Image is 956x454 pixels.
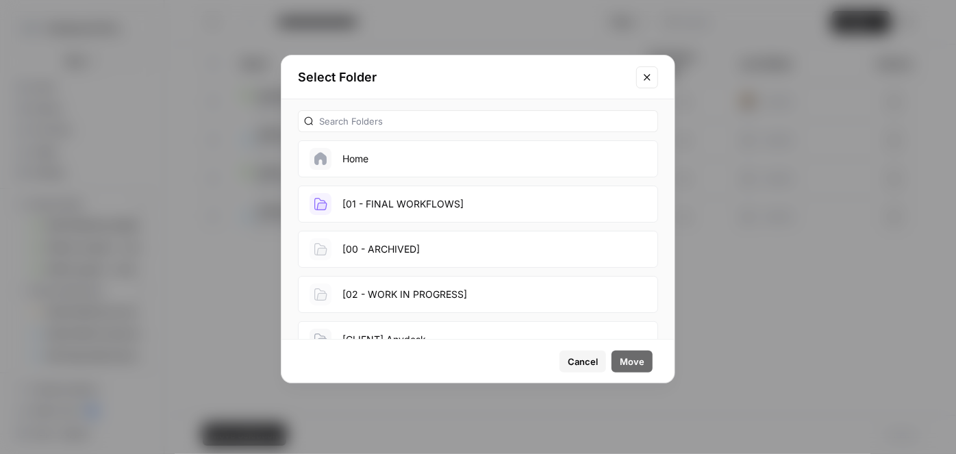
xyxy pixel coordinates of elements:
[636,66,658,88] button: Close modal
[559,351,606,373] button: Cancel
[612,351,653,373] button: Move
[319,114,652,128] input: Search Folders
[298,68,628,87] h2: Select Folder
[298,140,658,177] button: Home
[620,355,644,368] span: Move
[298,276,658,313] button: [02 - WORK IN PROGRESS]
[298,186,658,223] button: [01 - FINAL WORKFLOWS]
[298,231,658,268] button: [00 - ARCHIVED]
[298,321,658,358] button: [CLIENT] Anydesk
[568,355,598,368] span: Cancel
